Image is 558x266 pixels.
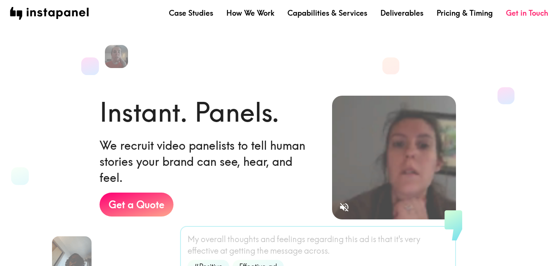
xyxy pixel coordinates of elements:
h1: Instant. Panels. [100,94,279,131]
span: overall [201,233,226,245]
h6: We recruit video panelists to tell human stories your brand can see, hear, and feel. [100,137,319,186]
span: regarding [307,233,344,245]
button: Sound is off [335,198,353,216]
span: across. [304,245,330,257]
span: this [345,233,358,245]
span: that [378,233,392,245]
img: instapanel [10,7,89,20]
a: Get a Quote [100,193,173,217]
span: message [270,245,302,257]
span: very [405,233,420,245]
span: is [371,233,376,245]
a: Deliverables [380,8,423,18]
a: Case Studies [169,8,213,18]
span: the [257,245,268,257]
span: at [220,245,228,257]
span: ad [359,233,369,245]
span: it's [394,233,403,245]
span: effective [188,245,218,257]
a: Capabilities & Services [287,8,367,18]
a: How We Work [226,8,274,18]
img: Elizabeth [105,45,128,68]
span: getting [229,245,255,257]
span: feelings [277,233,305,245]
span: My [188,233,199,245]
a: Pricing & Timing [437,8,493,18]
span: and [261,233,275,245]
span: thoughts [228,233,259,245]
a: Get in Touch [506,8,548,18]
